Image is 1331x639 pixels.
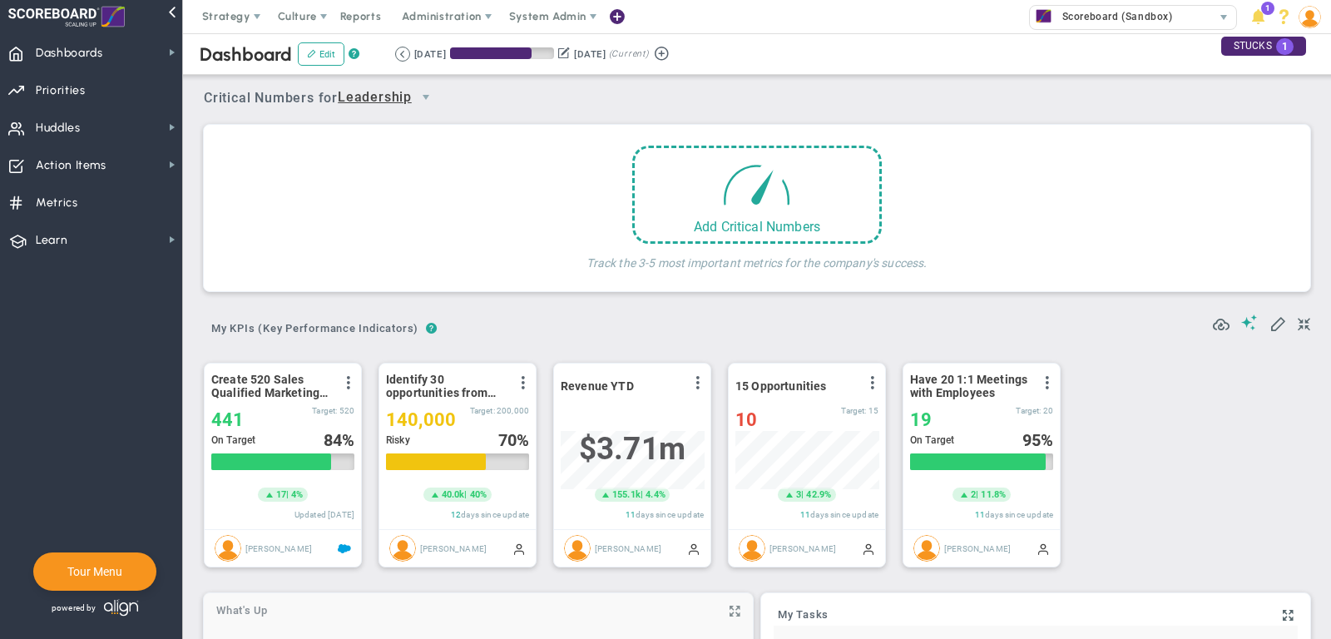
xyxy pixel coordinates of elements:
img: 193898.Person.photo [1299,6,1321,28]
span: [PERSON_NAME] [944,543,1011,552]
span: Dashboards [36,36,103,71]
span: 42.9% [806,489,831,500]
span: Metrics [36,186,78,220]
span: Priorities [36,73,86,108]
span: Learn [36,223,67,258]
span: days since update [985,510,1053,519]
img: Hannah Dogru [215,535,241,562]
span: 155.1k [612,488,641,502]
img: Hannah Dogru [913,535,940,562]
span: On Target [910,434,954,446]
span: 1 [1261,2,1274,15]
span: System Admin [509,10,586,22]
span: 10 [735,409,757,430]
span: | [641,489,643,500]
span: | [801,489,804,500]
img: Hannah Dogru [389,535,416,562]
span: Suggestions (AI Feature) [1241,315,1258,330]
button: Tour Menu [62,564,127,579]
span: 11.8% [981,489,1006,500]
span: Strategy [202,10,250,22]
span: Manually Updated [862,542,875,555]
span: Target: [312,406,337,415]
button: My Tasks [778,609,829,622]
span: days since update [636,510,704,519]
span: Edit My KPIs [1269,315,1286,331]
span: [PERSON_NAME] [420,543,487,552]
h4: Track the 3-5 most important metrics for the company's success. [586,244,927,270]
span: [PERSON_NAME] [595,543,661,552]
button: Edit [298,42,344,66]
span: Culture [278,10,317,22]
span: | [464,489,467,500]
div: [DATE] [414,47,446,62]
div: % [1022,431,1054,449]
span: 200,000 [497,406,529,415]
span: Manually Updated [1037,542,1050,555]
span: 15 Opportunities [735,379,827,393]
span: Manually Updated [687,542,700,555]
span: 520 [339,406,354,415]
button: Go to previous period [395,47,410,62]
span: $3,707,282 [579,431,685,467]
div: % [498,431,530,449]
span: Have 20 1:1 Meetings with Employees [910,373,1031,399]
span: 441 [211,409,244,430]
span: days since update [461,510,529,519]
span: My Tasks [778,609,829,621]
span: 2 [971,488,976,502]
span: 11 [626,510,636,519]
span: 84 [324,430,342,450]
span: Target: [841,406,866,415]
span: 11 [800,510,810,519]
span: select [412,83,440,111]
img: Hannah Dogru [739,535,765,562]
span: Revenue YTD [561,379,634,393]
span: Salesforce Enabled<br ></span>Sandbox: Quarterly Leads and Opportunities [338,542,351,555]
span: 20 [1043,406,1053,415]
span: Target: [470,406,495,415]
div: [DATE] [574,47,606,62]
span: Risky [386,434,410,446]
span: select [1212,6,1236,29]
span: 19 [910,409,932,430]
div: % [324,431,355,449]
span: Target: [1016,406,1041,415]
span: (Current) [609,47,649,62]
span: 15 [868,406,878,415]
span: 12 [451,510,461,519]
div: Powered by Align [33,595,210,621]
div: STUCKS [1221,37,1306,56]
span: My KPIs (Key Performance Indicators) [204,315,426,342]
span: 1 [1276,38,1294,55]
span: | [976,489,978,500]
span: [PERSON_NAME] [769,543,836,552]
span: 4.4% [646,489,665,500]
span: 4% [291,489,303,500]
span: Critical Numbers for [204,83,444,114]
span: Refresh Data [1213,314,1230,330]
img: 33625.Company.photo [1033,6,1054,27]
span: 95 [1022,430,1041,450]
span: Create 520 Sales Qualified Marketing Leads [211,373,332,399]
span: Identify 30 opportunities from SmithCo resulting in $200K new sales [386,373,507,399]
span: Scoreboard (Sandbox) [1054,6,1173,27]
span: On Target [211,434,255,446]
span: days since update [810,510,878,519]
span: Action Items [36,148,106,183]
span: Dashboard [200,43,292,66]
span: 70 [498,430,517,450]
span: Manually Updated [512,542,526,555]
span: 17 [276,488,286,502]
div: Add Critical Numbers [635,219,879,235]
span: [PERSON_NAME] [245,543,312,552]
button: My KPIs (Key Performance Indicators) [204,315,426,344]
span: | [286,489,289,500]
span: 140,000 [386,409,456,430]
span: 40.0k [442,488,465,502]
span: Huddles [36,111,81,146]
span: 11 [975,510,985,519]
span: Updated [DATE] [294,510,354,519]
span: 3 [796,488,801,502]
div: Period Progress: 78% Day 71 of 90 with 19 remaining. [450,47,554,59]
